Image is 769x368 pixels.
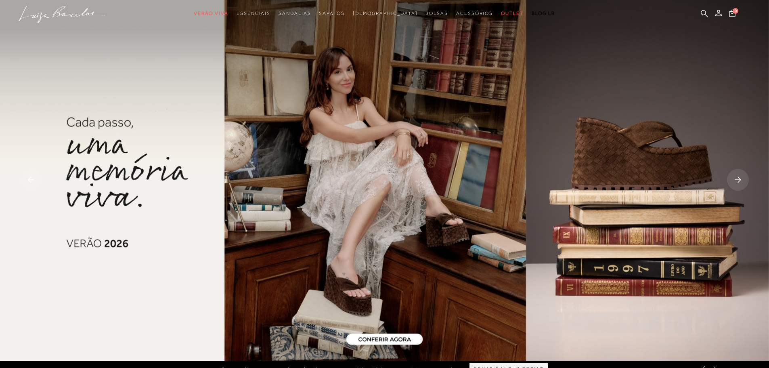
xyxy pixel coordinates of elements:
span: [DEMOGRAPHIC_DATA] [353,11,418,16]
span: BLOG LB [532,11,555,16]
span: 0 [733,8,738,14]
a: noSubCategoriesText [279,6,311,21]
span: Essenciais [237,11,270,16]
span: Sapatos [319,11,344,16]
a: noSubCategoriesText [237,6,270,21]
a: noSubCategoriesText [353,6,418,21]
a: noSubCategoriesText [456,6,493,21]
span: Outlet [501,11,524,16]
a: noSubCategoriesText [194,6,228,21]
span: Sandálias [279,11,311,16]
span: Verão Viva [194,11,228,16]
a: noSubCategoriesText [501,6,524,21]
a: noSubCategoriesText [319,6,344,21]
span: Acessórios [456,11,493,16]
span: Bolsas [425,11,448,16]
a: noSubCategoriesText [425,6,448,21]
a: BLOG LB [532,6,555,21]
button: 0 [727,9,738,20]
